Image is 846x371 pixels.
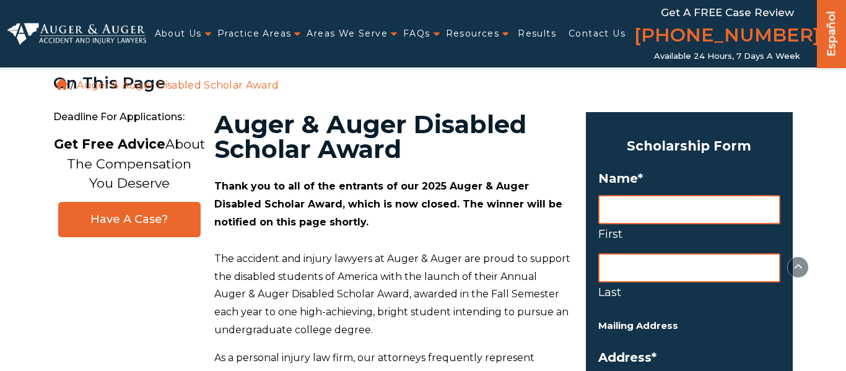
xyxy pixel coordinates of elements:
a: Have A Case? [58,202,201,237]
span: Get a FREE Case Review [661,6,794,19]
a: FAQs [403,21,430,46]
span: Have A Case? [71,212,188,227]
label: First [598,224,780,244]
button: scroll to up [787,256,809,278]
h3: Scholarship Form [598,134,780,158]
label: Name [598,171,780,186]
p: The accident and injury lawyers at Auger & Auger are proud to support the disabled students of Am... [214,250,571,339]
a: Areas We Serve [307,21,388,46]
span: Available 24 Hours, 7 Days a Week [654,51,800,61]
label: Address [598,350,780,365]
h1: Auger & Auger Disabled Scholar Award [214,112,571,162]
label: Last [598,282,780,302]
strong: Get Free Advice [54,136,165,152]
span: Deadline for Applications: [53,105,205,130]
img: Auger & Auger Accident and Injury Lawyers Logo [7,23,146,44]
a: Results [518,21,556,46]
a: Practice Areas [217,21,292,46]
a: About Us [155,21,202,46]
a: Contact Us [569,21,626,46]
a: [PHONE_NUMBER] [634,22,820,51]
p: About The Compensation You Deserve [54,134,205,193]
h5: Mailing Address [598,318,780,334]
strong: Thank you to all of the entrants of our 2025 Auger & Auger Disabled Scholar Award, which is now c... [214,180,562,228]
li: Auger & Auger Disabled Scholar Award [74,79,282,91]
a: Resources [446,21,500,46]
a: Home [56,79,68,90]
